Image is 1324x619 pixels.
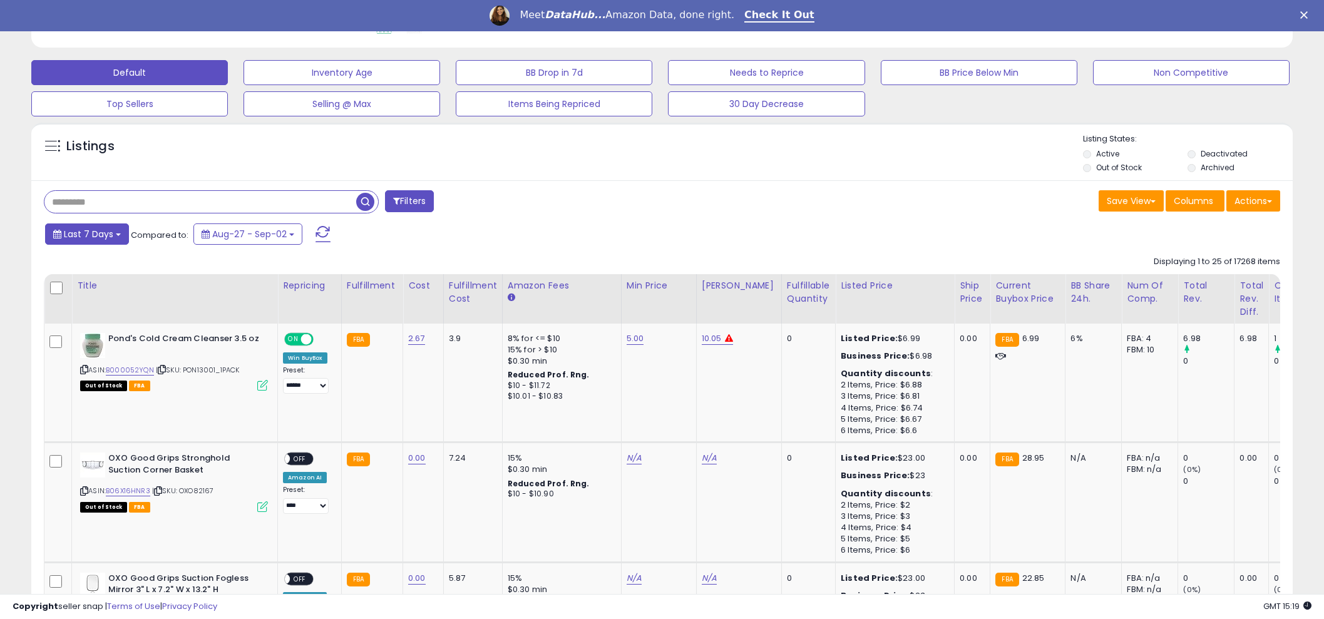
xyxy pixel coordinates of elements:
[347,333,370,347] small: FBA
[1239,279,1263,319] div: Total Rev. Diff.
[107,600,160,612] a: Terms of Use
[841,452,898,464] b: Listed Price:
[285,334,301,344] span: ON
[66,138,115,155] h5: Listings
[995,333,1019,347] small: FBA
[283,486,332,513] div: Preset:
[408,572,426,585] a: 0.00
[129,502,150,513] span: FBA
[1070,573,1112,584] div: N/A
[960,279,985,305] div: Ship Price
[508,356,612,367] div: $0.30 min
[1226,190,1280,212] button: Actions
[841,453,945,464] div: $23.00
[668,91,865,116] button: 30 Day Decrease
[212,228,287,240] span: Aug-27 - Sep-02
[1022,572,1045,584] span: 22.85
[841,414,945,425] div: 5 Items, Price: $6.67
[1154,256,1280,268] div: Displaying 1 to 25 of 17268 items
[841,488,945,499] div: :
[290,573,310,584] span: OFF
[108,573,260,599] b: OXO Good Grips Suction Fogless Mirror 3" L x 7.2" W x 13.2" H
[702,332,722,345] a: 10.05
[1201,148,1248,159] label: Deactivated
[960,453,980,464] div: 0.00
[1239,573,1259,584] div: 0.00
[841,368,945,379] div: :
[80,502,127,513] span: All listings that are currently out of stock and unavailable for purchase on Amazon
[841,425,945,436] div: 6 Items, Price: $6.6
[841,332,898,344] b: Listed Price:
[1166,190,1224,212] button: Columns
[1127,453,1168,464] div: FBA: n/a
[841,367,931,379] b: Quantity discounts
[1201,162,1234,173] label: Archived
[244,91,440,116] button: Selling @ Max
[31,60,228,85] button: Default
[508,279,616,292] div: Amazon Fees
[995,573,1019,586] small: FBA
[283,279,336,292] div: Repricing
[841,573,945,584] div: $23.00
[508,489,612,499] div: $10 - $10.90
[385,190,434,212] button: Filters
[1263,600,1311,612] span: 2025-09-10 15:19 GMT
[152,486,214,496] span: | SKU: OXO82167
[108,453,260,479] b: OXO Good Grips Stronghold Suction Corner Basket
[668,60,865,85] button: Needs to Reprice
[1239,333,1259,344] div: 6.98
[841,522,945,533] div: 4 Items, Price: $4
[1174,195,1213,207] span: Columns
[627,572,642,585] a: N/A
[787,453,826,464] div: 0
[702,452,717,464] a: N/A
[520,9,734,21] div: Meet Amazon Data, done right.
[80,453,268,511] div: ASIN:
[1183,279,1229,305] div: Total Rev.
[995,279,1060,305] div: Current Buybox Price
[1127,573,1168,584] div: FBA: n/a
[508,292,515,304] small: Amazon Fees.
[787,333,826,344] div: 0
[312,334,332,344] span: OFF
[1183,573,1234,584] div: 0
[1183,333,1234,344] div: 6.98
[627,279,691,292] div: Min Price
[45,223,129,245] button: Last 7 Days
[283,472,327,483] div: Amazon AI
[508,369,590,380] b: Reduced Prof. Rng.
[408,452,426,464] a: 0.00
[106,365,154,376] a: B000052YQN
[1096,162,1142,173] label: Out of Stock
[408,279,438,292] div: Cost
[960,573,980,584] div: 0.00
[1183,453,1234,464] div: 0
[841,545,945,556] div: 6 Items, Price: $6
[841,402,945,414] div: 4 Items, Price: $6.74
[1127,333,1168,344] div: FBA: 4
[1083,133,1293,145] p: Listing States:
[347,453,370,466] small: FBA
[1183,464,1201,474] small: (0%)
[1093,60,1290,85] button: Non Competitive
[456,91,652,116] button: Items Being Repriced
[449,453,493,464] div: 7.24
[841,333,945,344] div: $6.99
[960,333,980,344] div: 0.00
[841,488,931,499] b: Quantity discounts
[193,223,302,245] button: Aug-27 - Sep-02
[841,469,910,481] b: Business Price:
[408,332,425,345] a: 2.67
[508,464,612,475] div: $0.30 min
[449,333,493,344] div: 3.9
[841,391,945,402] div: 3 Items, Price: $6.81
[347,279,398,292] div: Fulfillment
[1239,453,1259,464] div: 0.00
[995,453,1019,466] small: FBA
[1183,476,1234,487] div: 0
[1183,356,1234,367] div: 0
[283,352,327,364] div: Win BuyBox
[508,333,612,344] div: 8% for <= $10
[841,533,945,545] div: 5 Items, Price: $5
[456,60,652,85] button: BB Drop in 7d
